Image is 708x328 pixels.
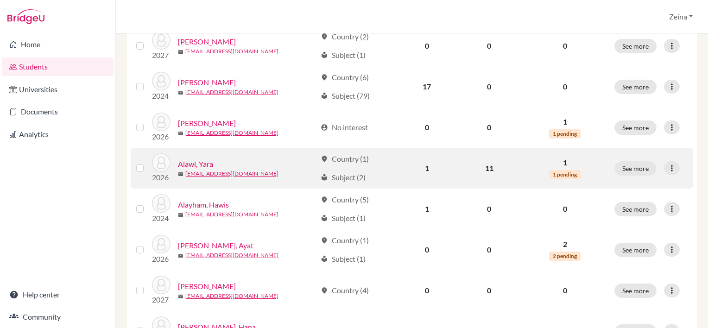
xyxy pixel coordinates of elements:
p: 0 [527,203,603,214]
td: 0 [457,66,521,107]
td: 0 [457,270,521,311]
td: 0 [397,229,457,270]
span: location_on [321,33,328,40]
td: 0 [457,189,521,229]
span: local_library [321,51,328,59]
span: local_library [321,255,328,263]
a: [EMAIL_ADDRESS][DOMAIN_NAME] [185,88,278,96]
div: Country (5) [321,194,369,205]
p: 1 [527,157,603,168]
span: location_on [321,196,328,203]
a: [PERSON_NAME] [178,118,236,129]
div: Country (1) [321,235,369,246]
span: local_library [321,214,328,222]
td: 0 [397,25,457,66]
span: mail [178,90,183,95]
td: 0 [457,229,521,270]
a: [PERSON_NAME] [178,36,236,47]
button: See more [614,202,657,216]
p: 2 [527,239,603,250]
img: Ahmed, Khalisdar [152,72,171,90]
img: Al Assal, Mohamed [152,113,171,131]
img: Al Dawoodi, Ayat [152,235,171,253]
span: mail [178,49,183,55]
a: [EMAIL_ADDRESS][DOMAIN_NAME] [185,292,278,300]
td: 0 [397,270,457,311]
div: Subject (1) [321,50,366,61]
button: See more [614,120,657,135]
span: local_library [321,174,328,181]
a: Alayham, Hawis [178,199,229,210]
p: 2026 [152,172,171,183]
p: 2027 [152,294,171,305]
div: Country (1) [321,153,369,164]
button: See more [614,284,657,298]
td: 0 [457,107,521,148]
p: 1 [527,116,603,127]
div: Country (4) [321,285,369,296]
a: [EMAIL_ADDRESS][DOMAIN_NAME] [185,251,278,259]
span: location_on [321,74,328,81]
span: location_on [321,155,328,163]
div: Subject (1) [321,213,366,224]
span: 2 pending [549,252,581,261]
img: Alayham, Hawis [152,194,171,213]
img: Abou Mrad, Ralph [152,31,171,50]
p: 2024 [152,213,171,224]
img: Al Ghanem, Yasmeen [152,276,171,294]
span: local_library [321,92,328,100]
div: Subject (1) [321,253,366,265]
span: mail [178,131,183,136]
span: location_on [321,237,328,244]
p: 0 [527,285,603,296]
p: 2024 [152,90,171,101]
a: [PERSON_NAME], Ayat [178,240,253,251]
span: 1 pending [549,170,581,179]
a: Home [2,35,114,54]
span: location_on [321,287,328,294]
div: Country (2) [321,31,369,42]
a: Universities [2,80,114,99]
a: Community [2,308,114,326]
a: [PERSON_NAME] [178,281,236,292]
p: 0 [527,40,603,51]
td: 17 [397,66,457,107]
a: Help center [2,285,114,304]
a: Documents [2,102,114,121]
a: Alawi, Yara [178,158,213,170]
button: See more [614,39,657,53]
img: Bridge-U [7,9,44,24]
td: 1 [397,189,457,229]
span: mail [178,294,183,299]
p: 2026 [152,253,171,265]
button: See more [614,243,657,257]
a: [PERSON_NAME] [178,77,236,88]
button: Zeina [665,8,697,25]
a: Analytics [2,125,114,144]
a: [EMAIL_ADDRESS][DOMAIN_NAME] [185,210,278,219]
td: 11 [457,148,521,189]
span: mail [178,171,183,177]
div: Subject (2) [321,172,366,183]
td: 1 [397,148,457,189]
td: 0 [397,107,457,148]
button: See more [614,161,657,176]
div: Country (6) [321,72,369,83]
button: See more [614,80,657,94]
a: [EMAIL_ADDRESS][DOMAIN_NAME] [185,170,278,178]
span: mail [178,212,183,218]
img: Alawi, Yara [152,153,171,172]
td: 0 [457,25,521,66]
a: [EMAIL_ADDRESS][DOMAIN_NAME] [185,47,278,56]
a: [EMAIL_ADDRESS][DOMAIN_NAME] [185,129,278,137]
span: mail [178,253,183,259]
p: 2026 [152,131,171,142]
p: 2027 [152,50,171,61]
span: account_circle [321,124,328,131]
div: Subject (79) [321,90,370,101]
div: No interest [321,122,368,133]
span: 1 pending [549,129,581,139]
p: 0 [527,81,603,92]
a: Students [2,57,114,76]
